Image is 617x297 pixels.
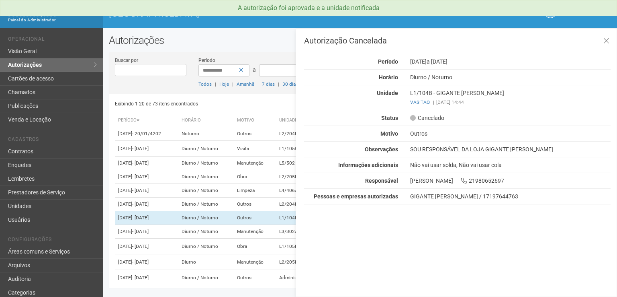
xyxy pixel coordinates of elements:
td: Diurno / Noturno [178,184,234,198]
strong: Informações adicionais [338,162,398,168]
td: Diurno / Noturno [178,157,234,170]
a: VAS TAQ [410,99,430,105]
td: Diurno / Noturno [178,239,234,254]
span: | [232,81,233,87]
span: - [DATE] [132,215,149,221]
td: [DATE] [115,184,178,198]
div: Não vai usar solda, Não vai usar cola [404,161,617,169]
span: Cancelado [410,114,444,122]
a: Amanhã [237,81,254,87]
strong: Motivo [380,130,398,137]
td: [DATE] [115,270,178,286]
strong: Período [378,58,398,65]
td: [DATE] [115,239,178,254]
div: Diurno / Noturno [404,74,617,81]
td: Diurno / Noturno [178,170,234,184]
a: 7 dias [262,81,275,87]
td: Administração [276,270,324,286]
td: L2/204E [276,198,324,211]
strong: Responsável [365,177,398,184]
strong: Horário [379,74,398,80]
span: - [DATE] [132,243,149,249]
h1: [GEOGRAPHIC_DATA] [109,8,354,19]
td: Visita [234,141,276,157]
td: L5/502 [276,157,324,170]
a: 30 dias [282,81,298,87]
span: - [DATE] [132,174,149,179]
td: Diurno / Noturno [178,211,234,225]
div: SOU RESPONSÁVEL DA LOJA GIGANTE [PERSON_NAME] [404,146,617,153]
li: Configurações [8,237,97,245]
label: Buscar por [115,57,138,64]
td: L2/205F [276,170,324,184]
strong: Status [381,115,398,121]
th: Motivo [234,114,276,127]
th: Unidade [276,114,324,127]
td: Manutenção [234,157,276,170]
span: - [DATE] [132,188,149,193]
th: Período [115,114,178,127]
td: Diurno [178,254,234,270]
td: Diurno / Noturno [178,141,234,157]
span: | [433,99,434,105]
h2: Autorizações [109,34,611,46]
td: Outros [234,127,276,141]
td: Outros [234,211,276,225]
td: Diurno / Noturno [178,270,234,286]
a: Hoje [219,81,229,87]
strong: Unidade [377,90,398,96]
td: L2/205D [276,254,324,270]
td: L1/104B [276,211,324,225]
td: Noturno [178,127,234,141]
td: Diurno / Noturno [178,198,234,211]
td: Outros [234,198,276,211]
span: a [253,66,256,73]
td: Diurno / Noturno [178,225,234,239]
div: [PERSON_NAME] 21980652697 [404,177,617,184]
span: a [DATE] [427,58,447,65]
span: - [DATE] [132,275,149,280]
div: [DATE] 14:44 [410,99,611,106]
td: [DATE] [115,127,178,141]
td: Manutenção [234,225,276,239]
div: [DATE] [404,58,617,65]
span: | [257,81,259,87]
span: - [DATE] [132,201,149,207]
strong: Observações [365,146,398,153]
td: Manutenção [234,254,276,270]
span: - [DATE] [132,229,149,234]
a: Todos [198,81,212,87]
td: L2/204E [276,127,324,141]
td: [DATE] [115,198,178,211]
td: [DATE] [115,170,178,184]
span: - 20/01/4202 [132,131,161,136]
td: [DATE] [115,211,178,225]
div: Outros [404,130,617,137]
td: L4/406A [276,184,324,198]
td: L1/105G [276,141,324,157]
span: | [278,81,279,87]
h3: Autorização Cancelada [304,37,611,45]
span: - [DATE] [132,160,149,166]
td: Limpeza [234,184,276,198]
strong: Pessoas e empresas autorizadas [314,193,398,200]
td: [DATE] [115,254,178,270]
td: L3/302A [276,225,324,239]
td: Obra [234,170,276,184]
td: [DATE] [115,141,178,157]
th: Horário [178,114,234,127]
td: Outros [234,270,276,286]
div: Exibindo 1-20 de 73 itens encontrados [115,98,360,110]
span: - [DATE] [132,259,149,265]
td: Obra [234,239,276,254]
span: | [215,81,216,87]
span: - [DATE] [132,146,149,151]
div: GIGANTE [PERSON_NAME] / 17197644763 [410,193,611,200]
li: Cadastros [8,136,97,145]
td: [DATE] [115,157,178,170]
div: Painel do Administrador [8,16,97,24]
div: L1/104B - GIGANTE [PERSON_NAME] [404,89,617,106]
label: Período [198,57,215,64]
td: L1/105H [276,239,324,254]
li: Operacional [8,36,97,45]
